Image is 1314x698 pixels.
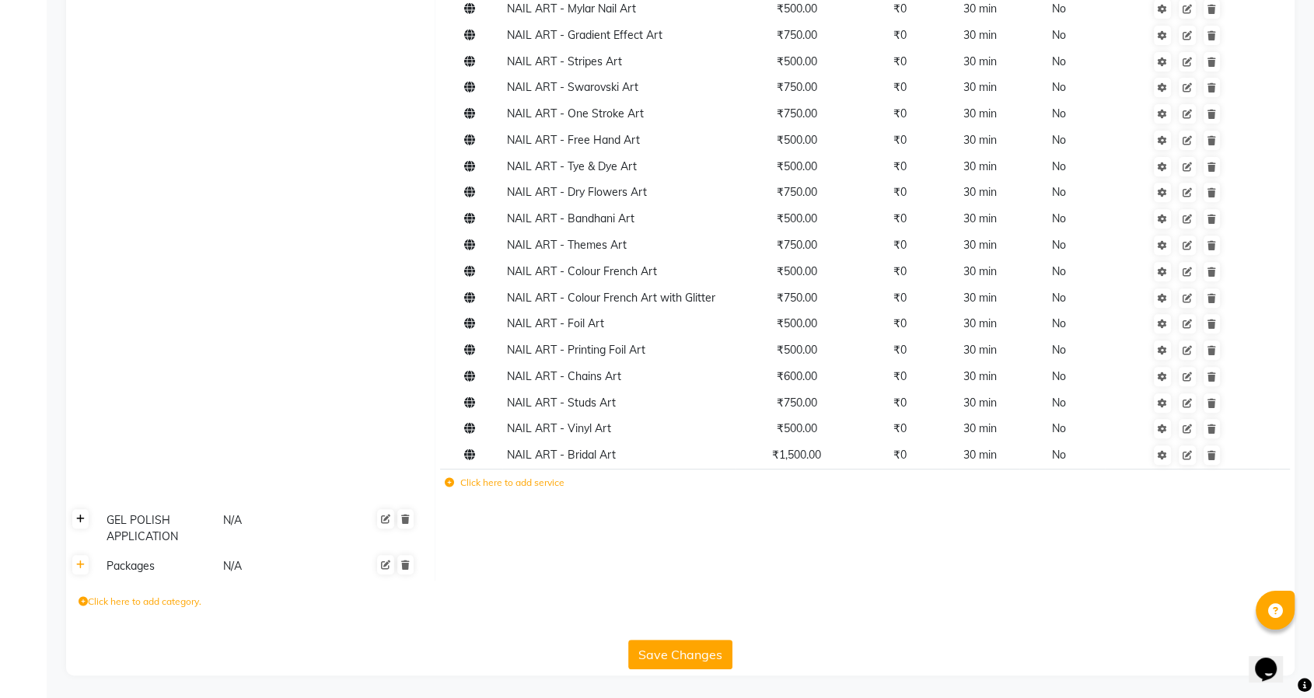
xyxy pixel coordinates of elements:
span: ₹750.00 [777,185,817,199]
span: ₹0 [893,28,906,42]
span: NAIL ART - Themes Art [507,238,627,252]
button: Save Changes [628,640,732,669]
span: No [1052,291,1066,305]
span: ₹500.00 [777,316,817,330]
span: NAIL ART - Colour French Art [507,264,657,278]
span: ₹750.00 [777,238,817,252]
span: 30 min [963,185,997,199]
span: 30 min [963,264,997,278]
span: NAIL ART - Vinyl Art [507,421,611,435]
div: Packages [100,557,215,576]
span: NAIL ART - Mylar Nail Art [507,2,636,16]
span: ₹500.00 [777,264,817,278]
span: ₹750.00 [777,291,817,305]
span: 30 min [963,80,997,94]
span: ₹0 [893,316,906,330]
span: ₹0 [893,421,906,435]
label: Click here to add category. [79,595,201,609]
span: ₹750.00 [777,396,817,410]
span: ₹0 [893,238,906,252]
span: 30 min [963,448,997,462]
span: ₹500.00 [777,421,817,435]
span: NAIL ART - One Stroke Art [507,106,644,120]
span: ₹0 [893,159,906,173]
span: 30 min [963,238,997,252]
span: ₹0 [893,185,906,199]
div: GEL POLISH APPLICATION [100,511,215,546]
span: NAIL ART - Chains Art [507,369,621,383]
span: ₹500.00 [777,211,817,225]
span: ₹0 [893,54,906,68]
div: N/A [222,557,337,576]
span: NAIL ART - Bridal Art [507,448,616,462]
span: ₹0 [893,106,906,120]
span: No [1052,448,1066,462]
span: ₹0 [893,291,906,305]
span: No [1052,2,1066,16]
label: Click here to add service [445,476,564,490]
span: ₹750.00 [777,28,817,42]
span: 30 min [963,106,997,120]
span: No [1052,80,1066,94]
span: No [1052,211,1066,225]
span: NAIL ART - Swarovski Art [507,80,638,94]
span: 30 min [963,2,997,16]
span: No [1052,396,1066,410]
span: 30 min [963,54,997,68]
span: NAIL ART - Stripes Art [507,54,622,68]
span: 30 min [963,133,997,147]
span: ₹500.00 [777,54,817,68]
span: NAIL ART - Studs Art [507,396,616,410]
span: NAIL ART - Free Hand Art [507,133,640,147]
span: ₹500.00 [777,343,817,357]
span: ₹0 [893,80,906,94]
span: ₹0 [893,211,906,225]
span: NAIL ART - Tye & Dye Art [507,159,637,173]
span: ₹1,500.00 [772,448,821,462]
span: ₹600.00 [777,369,817,383]
span: NAIL ART - Gradient Effect Art [507,28,662,42]
span: ₹750.00 [777,106,817,120]
span: No [1052,421,1066,435]
span: ₹0 [893,369,906,383]
span: 30 min [963,211,997,225]
span: No [1052,133,1066,147]
span: No [1052,28,1066,42]
span: No [1052,343,1066,357]
span: 30 min [963,369,997,383]
span: NAIL ART - Bandhani Art [507,211,634,225]
div: N/A [222,511,337,546]
span: ₹0 [893,264,906,278]
span: 30 min [963,316,997,330]
span: No [1052,264,1066,278]
span: ₹0 [893,343,906,357]
span: 30 min [963,28,997,42]
span: NAIL ART - Foil Art [507,316,604,330]
span: ₹0 [893,396,906,410]
span: No [1052,316,1066,330]
span: NAIL ART - Colour French Art with Glitter [507,291,715,305]
span: No [1052,54,1066,68]
span: ₹0 [893,133,906,147]
span: 30 min [963,291,997,305]
span: No [1052,106,1066,120]
span: No [1052,238,1066,252]
span: 30 min [963,396,997,410]
span: ₹0 [893,2,906,16]
span: NAIL ART - Printing Foil Art [507,343,645,357]
span: NAIL ART - Dry Flowers Art [507,185,647,199]
span: ₹750.00 [777,80,817,94]
span: No [1052,185,1066,199]
span: ₹500.00 [777,133,817,147]
iframe: chat widget [1249,636,1298,682]
span: No [1052,159,1066,173]
span: ₹500.00 [777,159,817,173]
span: No [1052,369,1066,383]
span: 30 min [963,159,997,173]
span: 30 min [963,343,997,357]
span: ₹0 [893,448,906,462]
span: 30 min [963,421,997,435]
span: ₹500.00 [777,2,817,16]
